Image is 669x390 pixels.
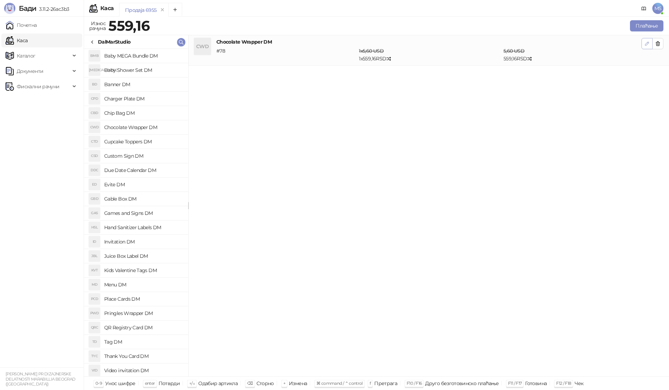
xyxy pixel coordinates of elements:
[88,19,107,33] div: Износ рачуна
[508,381,522,386] span: F11 / F17
[425,379,499,388] div: Друго безготовинско плаћање
[104,79,183,90] h4: Banner DM
[89,107,100,119] div: CBD
[89,193,100,204] div: GBD
[104,308,183,319] h4: Pringles Wrapper DM
[316,381,363,386] span: ⌘ command / ⌃ control
[104,136,183,147] h4: Cupcake Toppers DM
[89,365,100,376] div: VID
[98,38,130,46] div: DalMarStudio
[89,122,100,133] div: CWD
[89,222,100,233] div: HSL
[215,47,357,62] div: # 78
[4,3,15,14] img: Logo
[104,50,183,61] h4: Baby MEGA Bundle DM
[357,47,502,62] div: 1 x 559,16 RSD
[216,38,641,46] h4: Chocolate Wrapper DM
[89,279,100,290] div: MD
[189,381,195,386] span: ↑/↓
[84,49,188,376] div: grid
[89,336,100,347] div: TD
[89,265,100,276] div: KVT
[104,208,183,219] h4: Games and Signs DM
[36,6,69,12] span: 3.11.2-26ac3b3
[104,107,183,119] h4: Chip Bag DM
[89,236,100,247] div: ID
[630,20,663,31] button: Плаћање
[104,322,183,333] h4: QR Registry Card DM
[6,33,28,47] a: Каса
[89,179,100,190] div: ED
[502,47,643,62] div: 559,16 RSD
[89,293,100,305] div: PCD
[104,65,183,76] h4: Baby Shower Set DM
[104,236,183,247] h4: Invitation DM
[104,279,183,290] h4: Menu DM
[89,351,100,362] div: TYC
[159,379,180,388] div: Потврди
[89,93,100,104] div: CPD
[95,381,102,386] span: 0-9
[104,150,183,162] h4: Custom Sign DM
[89,208,100,219] div: GAS
[89,150,100,162] div: CSD
[6,18,37,32] a: Почетна
[104,336,183,347] h4: Tag DM
[89,308,100,319] div: PWD
[638,3,649,14] a: Документација
[89,136,100,147] div: CTD
[289,379,307,388] div: Измена
[104,250,183,262] h4: Juice Box Label DM
[104,265,183,276] h4: Kids Valentine Tags DM
[575,379,583,388] div: Чек
[104,222,183,233] h4: Hand Sanitizer Labels DM
[89,50,100,61] div: BMB
[503,48,524,54] span: 5,60 USD
[168,3,182,17] button: Add tab
[556,381,571,386] span: F12 / F18
[283,381,285,386] span: +
[256,379,274,388] div: Сторно
[104,293,183,305] h4: Place Cards DM
[89,250,100,262] div: JBL
[89,322,100,333] div: QRC
[104,351,183,362] h4: Thank You Card DM
[374,379,397,388] div: Претрага
[17,49,36,63] span: Каталог
[6,372,75,387] small: [PERSON_NAME] PR DIZAJNERSKE DELATNOSTI MARABILLIA BEOGRAD ([GEOGRAPHIC_DATA])
[198,379,238,388] div: Одабир артикла
[525,379,547,388] div: Готовина
[407,381,422,386] span: F10 / F16
[104,93,183,104] h4: Charger Plate DM
[104,193,183,204] h4: Gable Box DM
[89,165,100,176] div: DDC
[104,179,183,190] h4: Evite DM
[104,365,183,376] h4: Video invitation DM
[652,3,663,14] span: MS
[89,65,100,76] div: [MEDICAL_DATA]
[19,4,36,13] span: Бади
[104,165,183,176] h4: Due Date Calendar DM
[17,64,43,78] span: Документи
[105,379,136,388] div: Унос шифре
[125,6,156,14] div: Продаја 6955
[359,48,384,54] span: 1 x 5,60 USD
[370,381,371,386] span: f
[158,7,167,13] button: remove
[194,38,211,55] div: CWD
[145,381,155,386] span: enter
[247,381,253,386] span: ⌫
[108,17,149,34] strong: 559,16
[89,79,100,90] div: BD
[17,80,59,93] span: Фискални рачуни
[100,6,114,11] div: Каса
[104,122,183,133] h4: Chocolate Wrapper DM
